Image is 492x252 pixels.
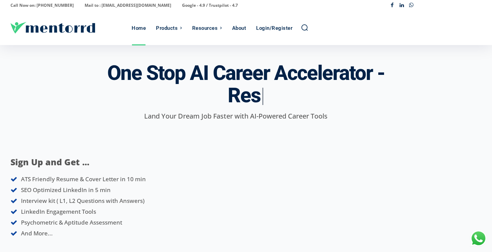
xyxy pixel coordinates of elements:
a: Home [128,11,149,45]
a: Whatsapp [407,1,417,10]
span: Res [228,83,261,107]
p: Mail to : [EMAIL_ADDRESS][DOMAIN_NAME] [85,1,171,10]
p: Land Your Dream Job Faster with AI-Powered Career Tools [10,111,461,121]
a: Logo [10,22,128,34]
div: Chat with Us [470,230,487,247]
div: About [232,11,246,45]
a: Linkedin [397,1,407,10]
div: Login/Register [256,11,292,45]
div: Resources [192,11,218,45]
span: Interview kit ( L1, L2 Questions with Answers) [21,197,144,205]
span: | [261,83,264,107]
div: Products [156,11,178,45]
a: Resources [189,11,225,45]
p: Sign Up and Get ... [10,156,218,169]
span: LinkedIn Engagement Tools [21,208,96,215]
h3: One Stop AI Career Accelerator - [107,62,385,107]
a: Facebook [387,1,397,10]
p: Google - 4.9 / Trustpilot - 4.7 [182,1,238,10]
div: Home [132,11,146,45]
span: SEO Optimized LinkedIn in 5 min [21,186,111,194]
span: ATS Friendly Resume & Cover Letter in 10 min [21,175,146,183]
a: Login/Register [253,11,296,45]
a: Products [153,11,185,45]
a: Search [301,24,308,31]
span: And More... [21,229,53,237]
p: Call Now on: [PHONE_NUMBER] [10,1,74,10]
a: About [229,11,250,45]
span: Psychometric & Aptitude Assessment [21,218,122,226]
